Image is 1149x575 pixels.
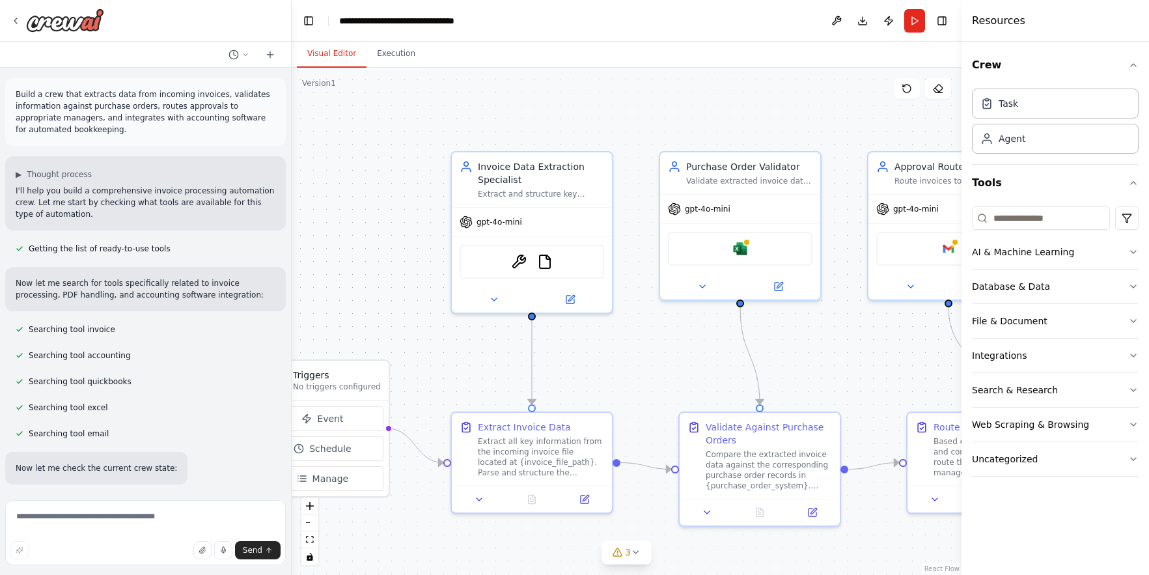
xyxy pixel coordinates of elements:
[706,449,832,491] div: Compare the extracted invoice data against the corresponding purchase order records in {purchase_...
[678,412,841,527] div: Validate Against Purchase OrdersCompare the extracted invoice data against the corresponding purc...
[293,382,381,392] p: No triggers configured
[387,422,443,470] g: Edge from triggers to 8c1131f2-e702-4f47-bfc8-5ba9ecc47460
[972,83,1139,164] div: Crew
[732,505,788,520] button: No output available
[686,176,812,186] div: Validate extracted invoice data against existing purchase orders, checking for discrepancies in q...
[941,241,956,257] img: Google gmail
[262,466,383,491] button: Manage
[478,436,604,478] div: Extract all key information from the incoming invoice file located at {invoice_file_path}. Parse ...
[26,8,104,32] img: Logo
[511,254,527,270] img: OCRTool
[16,169,21,180] span: ▶
[867,151,1030,301] div: Approval RouterRoute invoices to appropriate managers for approval based on amount thresholds, de...
[29,376,132,387] span: Searching tool quickbooks
[235,541,281,559] button: Send
[478,160,604,186] div: Invoice Data Extraction Specialist
[706,421,832,447] div: Validate Against Purchase Orders
[29,324,115,335] span: Searching tool invoice
[533,292,607,307] button: Open in side panel
[16,169,92,180] button: ▶Thought process
[243,545,262,555] span: Send
[934,421,1023,434] div: Route for Approvals
[223,47,255,63] button: Switch to previous chat
[848,456,899,476] g: Edge from f210a339-5246-4738-a87b-2064eaaf065d to 64ee23b4-ee5a-46c6-84ed-e1a3454b8e3c
[790,505,835,520] button: Open in side panel
[367,40,426,68] button: Execution
[309,442,351,455] span: Schedule
[906,412,1069,514] div: Route for ApprovalsBased on the validation results and company approval matrix, route the invoice...
[686,160,812,173] div: Purchase Order Validator
[262,436,383,461] button: Schedule
[16,185,275,220] p: I'll help you build a comprehensive invoice processing automation crew. Let me start by checking ...
[685,204,730,214] span: gpt-4o-mini
[29,350,131,361] span: Searching tool accounting
[27,169,92,180] span: Thought process
[301,498,318,514] button: zoom in
[602,540,652,565] button: 3
[255,359,390,498] div: TriggersNo triggers configuredEventScheduleManage
[537,254,553,270] img: FileReadTool
[16,462,177,474] p: Now let me check the current crew state:
[262,406,383,431] button: Event
[339,14,454,27] nav: breadcrumb
[562,492,607,507] button: Open in side panel
[478,421,571,434] div: Extract Invoice Data
[933,12,951,30] button: Hide right sidebar
[972,47,1139,83] button: Crew
[214,541,232,559] button: Click to speak your automation idea
[894,160,1021,173] div: Approval Router
[29,244,171,254] span: Getting the list of ready-to-use tools
[950,279,1023,294] button: Open in side panel
[659,151,822,301] div: Purchase Order ValidatorValidate extracted invoice data against existing purchase orders, checkin...
[301,498,318,565] div: React Flow controls
[972,453,1038,466] div: Uncategorized
[301,531,318,548] button: fit view
[301,548,318,565] button: toggle interactivity
[972,418,1089,431] div: Web Scraping & Browsing
[741,279,815,294] button: Open in side panel
[972,201,1139,487] div: Tools
[972,442,1139,476] button: Uncategorized
[934,436,1060,478] div: Based on the validation results and company approval matrix, route the invoice to appropriate man...
[972,349,1027,362] div: Integrations
[450,412,613,514] div: Extract Invoice DataExtract all key information from the incoming invoice file located at {invoic...
[972,373,1139,407] button: Search & Research
[972,339,1139,372] button: Integrations
[972,315,1047,328] div: File & Document
[942,307,994,404] g: Edge from 7978ff0c-37db-49bf-98f2-862943a56179 to 64ee23b4-ee5a-46c6-84ed-e1a3454b8e3c
[317,412,343,425] span: Event
[16,89,275,135] p: Build a crew that extracts data from incoming invoices, validates information against purchase or...
[972,165,1139,201] button: Tools
[297,40,367,68] button: Visual Editor
[293,369,381,382] h3: Triggers
[505,492,560,507] button: No output available
[734,307,766,404] g: Edge from 47509da4-3373-4477-bcd0-0664c7fd4a91 to f210a339-5246-4738-a87b-2064eaaf065d
[894,176,1021,186] div: Route invoices to appropriate managers for approval based on amount thresholds, department budget...
[893,204,939,214] span: gpt-4o-mini
[972,408,1139,442] button: Web Scraping & Browsing
[972,270,1139,303] button: Database & Data
[312,472,349,485] span: Manage
[478,189,604,199] div: Extract and structure key information from incoming invoices including vendor details, amounts, l...
[972,384,1058,397] div: Search & Research
[924,565,960,572] a: React Flow attribution
[625,546,631,559] span: 3
[732,241,748,257] img: Microsoft excel
[525,320,538,404] g: Edge from 83a5cbb5-94a7-45d8-8781-4360386a7ae1 to 8c1131f2-e702-4f47-bfc8-5ba9ecc47460
[29,402,108,413] span: Searching tool excel
[999,97,1018,110] div: Task
[450,151,613,314] div: Invoice Data Extraction SpecialistExtract and structure key information from incoming invoices in...
[301,514,318,531] button: zoom out
[260,47,281,63] button: Start a new chat
[972,304,1139,338] button: File & Document
[972,235,1139,269] button: AI & Machine Learning
[999,132,1025,145] div: Agent
[29,428,109,439] span: Searching tool email
[302,78,336,89] div: Version 1
[477,217,522,227] span: gpt-4o-mini
[10,541,29,559] button: Improve this prompt
[972,280,1050,293] div: Database & Data
[16,277,275,301] p: Now let me search for tools specifically related to invoice processing, PDF handling, and account...
[299,12,318,30] button: Hide left sidebar
[972,13,1025,29] h4: Resources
